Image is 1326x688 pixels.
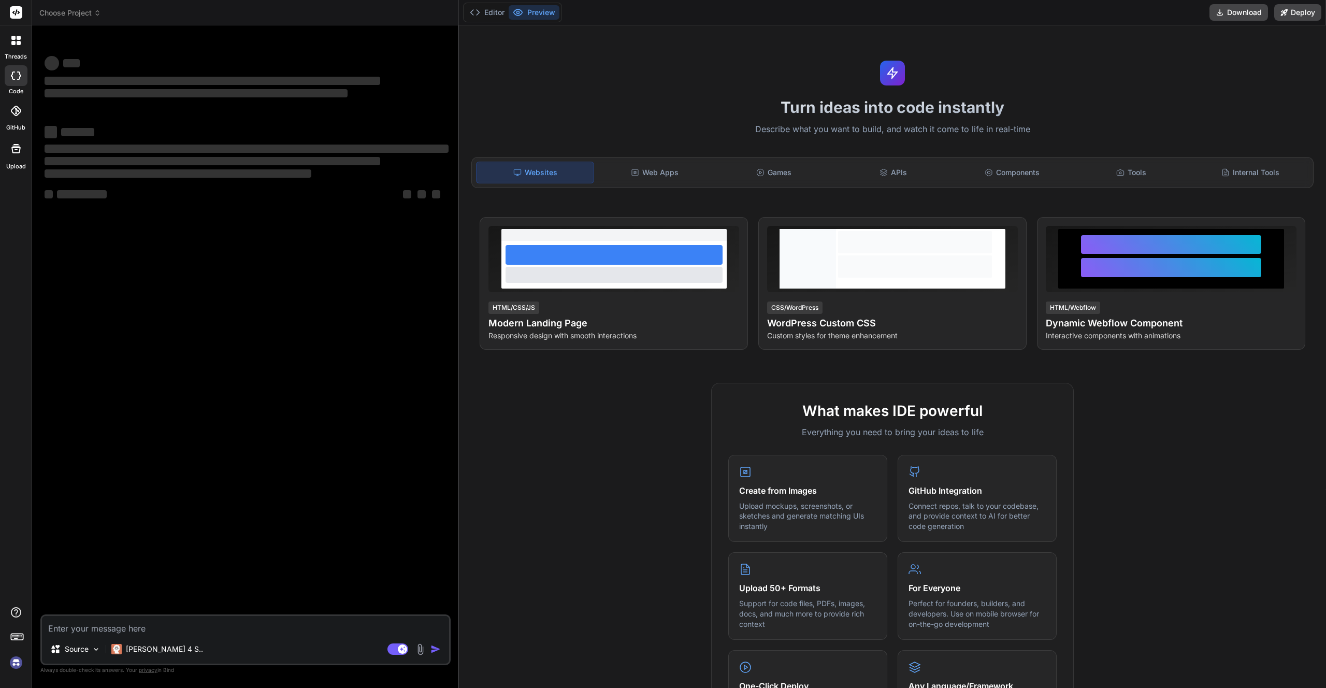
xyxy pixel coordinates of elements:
[5,52,27,61] label: threads
[414,643,426,655] img: attachment
[6,162,26,171] label: Upload
[465,123,1320,136] p: Describe what you want to build, and watch it come to life in real-time
[430,644,441,654] img: icon
[45,190,53,198] span: ‌
[509,5,559,20] button: Preview
[139,667,157,673] span: privacy
[45,126,57,138] span: ‌
[1274,4,1321,21] button: Deploy
[909,501,1046,532] p: Connect repos, talk to your codebase, and provide context to AI for better code generation
[954,162,1071,183] div: Components
[40,665,451,675] p: Always double-check its answers. Your in Bind
[767,331,1018,341] p: Custom styles for theme enhancement
[432,190,440,198] span: ‌
[45,56,59,70] span: ‌
[715,162,832,183] div: Games
[45,77,380,85] span: ‌
[739,598,876,629] p: Support for code files, PDFs, images, docs, and much more to provide rich context
[126,644,203,654] p: [PERSON_NAME] 4 S..
[767,316,1018,331] h4: WordPress Custom CSS
[111,644,122,654] img: Claude 4 Sonnet
[909,582,1046,594] h4: For Everyone
[57,190,107,198] span: ‌
[739,501,876,532] p: Upload mockups, screenshots, or sketches and generate matching UIs instantly
[63,59,80,67] span: ‌
[1073,162,1190,183] div: Tools
[9,87,23,96] label: code
[45,169,311,178] span: ‌
[465,98,1320,117] h1: Turn ideas into code instantly
[909,484,1046,497] h4: GitHub Integration
[1046,331,1296,341] p: Interactive components with animations
[6,123,25,132] label: GitHub
[488,302,539,314] div: HTML/CSS/JS
[1209,4,1268,21] button: Download
[7,654,25,671] img: signin
[39,8,101,18] span: Choose Project
[45,157,380,165] span: ‌
[45,145,449,153] span: ‌
[739,582,876,594] h4: Upload 50+ Formats
[834,162,952,183] div: APIs
[466,5,509,20] button: Editor
[728,400,1057,422] h2: What makes IDE powerful
[65,644,89,654] p: Source
[596,162,713,183] div: Web Apps
[909,598,1046,629] p: Perfect for founders, builders, and developers. Use on mobile browser for on-the-go development
[728,426,1057,438] p: Everything you need to bring your ideas to life
[767,302,823,314] div: CSS/WordPress
[92,645,100,654] img: Pick Models
[403,190,411,198] span: ‌
[1192,162,1309,183] div: Internal Tools
[739,484,876,497] h4: Create from Images
[1046,302,1100,314] div: HTML/Webflow
[417,190,426,198] span: ‌
[488,316,739,331] h4: Modern Landing Page
[61,128,94,136] span: ‌
[45,89,348,97] span: ‌
[1046,316,1296,331] h4: Dynamic Webflow Component
[476,162,594,183] div: Websites
[488,331,739,341] p: Responsive design with smooth interactions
